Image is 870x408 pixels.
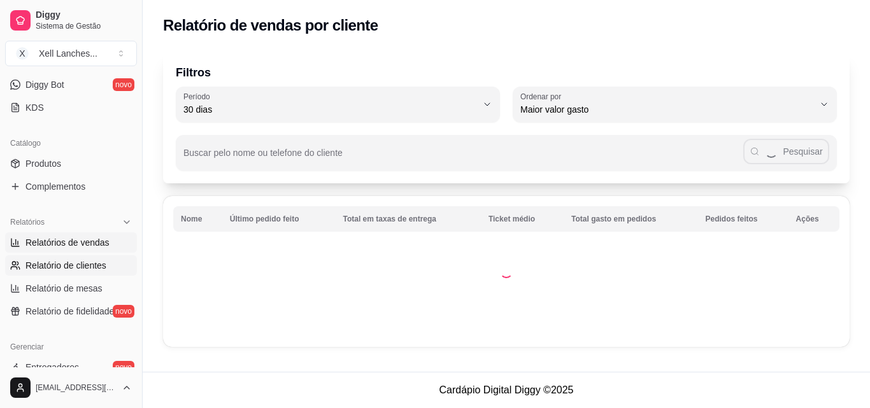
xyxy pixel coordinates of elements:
span: Relatórios de vendas [25,236,110,249]
a: Entregadoresnovo [5,357,137,377]
a: Complementos [5,176,137,197]
span: Relatórios [10,217,45,227]
a: Relatório de fidelidadenovo [5,301,137,321]
span: Diggy Bot [25,78,64,91]
span: Relatório de mesas [25,282,103,295]
h2: Relatório de vendas por cliente [163,15,378,36]
span: KDS [25,101,44,114]
button: Ordenar porMaior valor gasto [513,87,837,122]
span: Sistema de Gestão [36,21,132,31]
input: Buscar pelo nome ou telefone do cliente [183,151,743,164]
footer: Cardápio Digital Diggy © 2025 [143,372,870,408]
span: [EMAIL_ADDRESS][DOMAIN_NAME] [36,383,117,393]
span: Relatório de fidelidade [25,305,114,318]
span: Entregadores [25,361,79,374]
div: Gerenciar [5,337,137,357]
span: Diggy [36,10,132,21]
p: Filtros [176,64,837,81]
span: Relatório de clientes [25,259,106,272]
a: Diggy Botnovo [5,74,137,95]
a: Relatórios de vendas [5,232,137,253]
label: Período [183,91,214,102]
a: KDS [5,97,137,118]
a: Produtos [5,153,137,174]
div: Catálogo [5,133,137,153]
a: Relatório de mesas [5,278,137,299]
button: Select a team [5,41,137,66]
div: Xell Lanches ... [39,47,97,60]
a: DiggySistema de Gestão [5,5,137,36]
span: X [16,47,29,60]
button: [EMAIL_ADDRESS][DOMAIN_NAME] [5,372,137,403]
span: Produtos [25,157,61,170]
span: Complementos [25,180,85,193]
a: Relatório de clientes [5,255,137,276]
label: Ordenar por [520,91,566,102]
div: Loading [500,265,513,278]
span: 30 dias [183,103,477,116]
span: Maior valor gasto [520,103,814,116]
button: Período30 dias [176,87,500,122]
